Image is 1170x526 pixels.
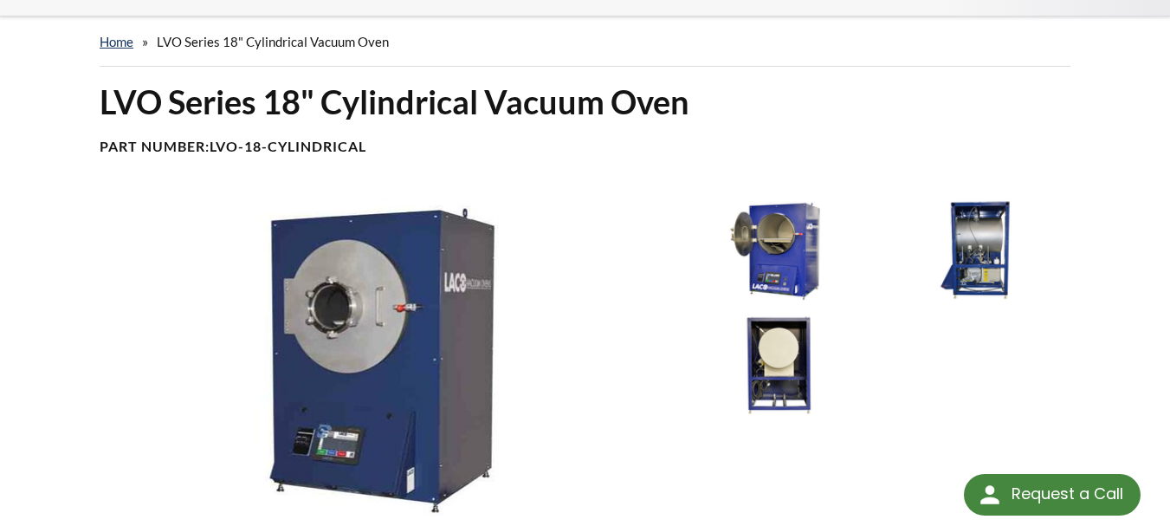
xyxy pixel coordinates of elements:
img: Vacuum Oven Cylindrical Chamber front angle view [89,197,670,523]
h4: Part Number: [100,138,1070,156]
div: » [100,17,1070,67]
img: round button [976,481,1004,509]
img: Vacuum Oven Cylindrical Chamber, side view [882,197,1072,303]
img: Vacuum Oven Cylindrical Chamber Open Door, front view [684,197,874,303]
div: Request a Call [964,474,1141,516]
img: Vacuum Oven Cylindrical Chamber, rear view [684,312,874,419]
a: home [100,34,133,49]
b: LVO-18-Cylindrical [210,138,366,154]
h1: LVO Series 18" Cylindrical Vacuum Oven [100,81,1070,123]
span: LVO Series 18" Cylindrical Vacuum Oven [157,34,389,49]
div: Request a Call [1012,474,1123,514]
